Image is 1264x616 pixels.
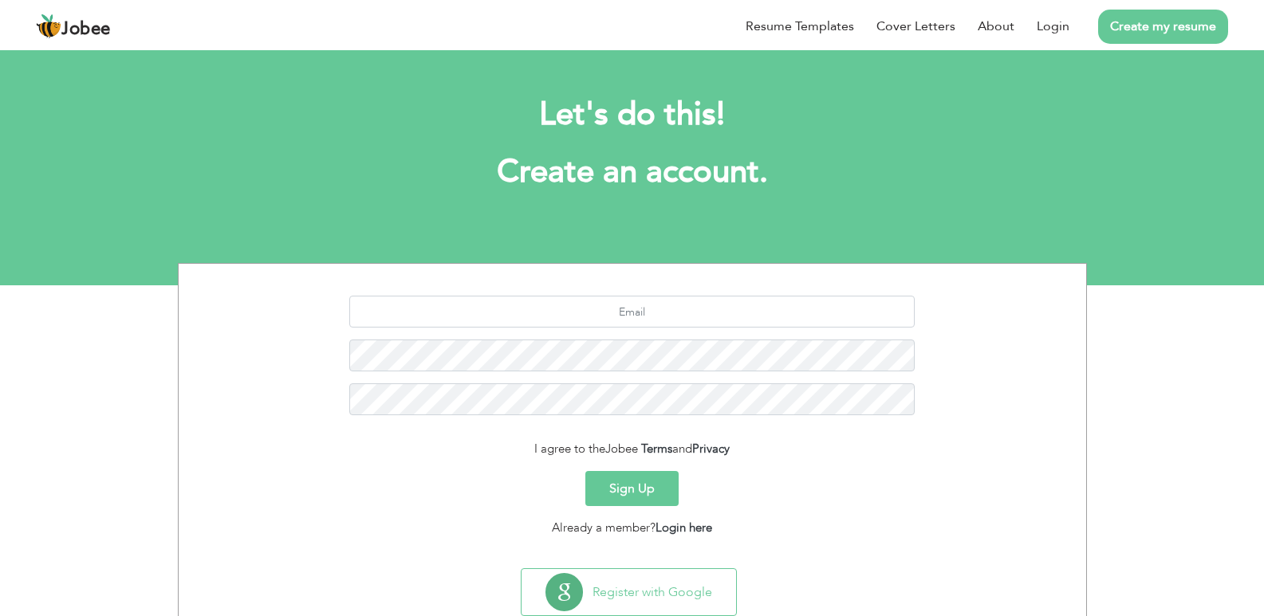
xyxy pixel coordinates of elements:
[36,14,111,39] a: Jobee
[692,441,730,457] a: Privacy
[191,519,1074,537] div: Already a member?
[1098,10,1228,44] a: Create my resume
[605,441,638,457] span: Jobee
[61,21,111,38] span: Jobee
[202,151,1063,193] h1: Create an account.
[656,520,712,536] a: Login here
[641,441,672,457] a: Terms
[746,17,854,36] a: Resume Templates
[978,17,1014,36] a: About
[585,471,679,506] button: Sign Up
[36,14,61,39] img: jobee.io
[202,94,1063,135] h2: Let's do this!
[876,17,955,36] a: Cover Letters
[522,569,736,615] button: Register with Google
[349,296,915,328] input: Email
[1037,17,1069,36] a: Login
[191,440,1074,458] div: I agree to the and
